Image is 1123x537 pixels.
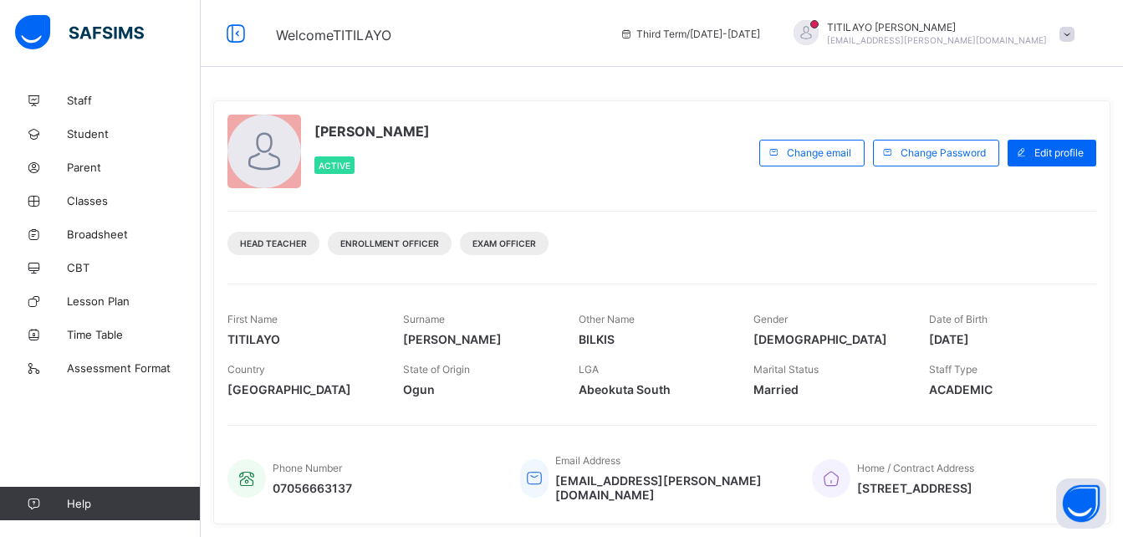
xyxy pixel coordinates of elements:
[319,161,350,171] span: Active
[857,481,974,495] span: [STREET_ADDRESS]
[620,28,760,40] span: session/term information
[753,363,819,376] span: Marital Status
[403,382,554,396] span: Ogun
[67,94,201,107] span: Staff
[827,35,1047,45] span: [EMAIL_ADDRESS][PERSON_NAME][DOMAIN_NAME]
[555,454,620,467] span: Email Address
[929,363,978,376] span: Staff Type
[555,473,787,502] span: [EMAIL_ADDRESS][PERSON_NAME][DOMAIN_NAME]
[787,146,851,159] span: Change email
[273,481,352,495] span: 07056663137
[777,20,1083,48] div: TITILAYOSOYINKA
[227,332,378,346] span: TITILAYO
[857,462,974,474] span: Home / Contract Address
[1034,146,1084,159] span: Edit profile
[67,497,200,510] span: Help
[403,332,554,346] span: [PERSON_NAME]
[929,313,988,325] span: Date of Birth
[67,361,201,375] span: Assessment Format
[276,27,391,43] span: Welcome TITILAYO
[340,238,439,248] span: Enrollment Officer
[929,332,1080,346] span: [DATE]
[827,21,1047,33] span: TITILAYO [PERSON_NAME]
[67,127,201,141] span: Student
[273,462,342,474] span: Phone Number
[67,294,201,308] span: Lesson Plan
[67,228,201,241] span: Broadsheet
[579,313,635,325] span: Other Name
[753,382,904,396] span: Married
[929,382,1080,396] span: ACADEMIC
[67,194,201,207] span: Classes
[1056,478,1106,529] button: Open asap
[472,238,536,248] span: Exam Officer
[227,313,278,325] span: First Name
[67,261,201,274] span: CBT
[579,382,729,396] span: Abeokuta South
[15,15,144,50] img: safsims
[67,161,201,174] span: Parent
[67,328,201,341] span: Time Table
[314,123,430,140] span: [PERSON_NAME]
[227,382,378,396] span: [GEOGRAPHIC_DATA]
[753,313,788,325] span: Gender
[579,332,729,346] span: BILKIS
[403,313,445,325] span: Surname
[753,332,904,346] span: [DEMOGRAPHIC_DATA]
[403,363,470,376] span: State of Origin
[240,238,307,248] span: Head Teacher
[227,363,265,376] span: Country
[901,146,986,159] span: Change Password
[579,363,599,376] span: LGA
